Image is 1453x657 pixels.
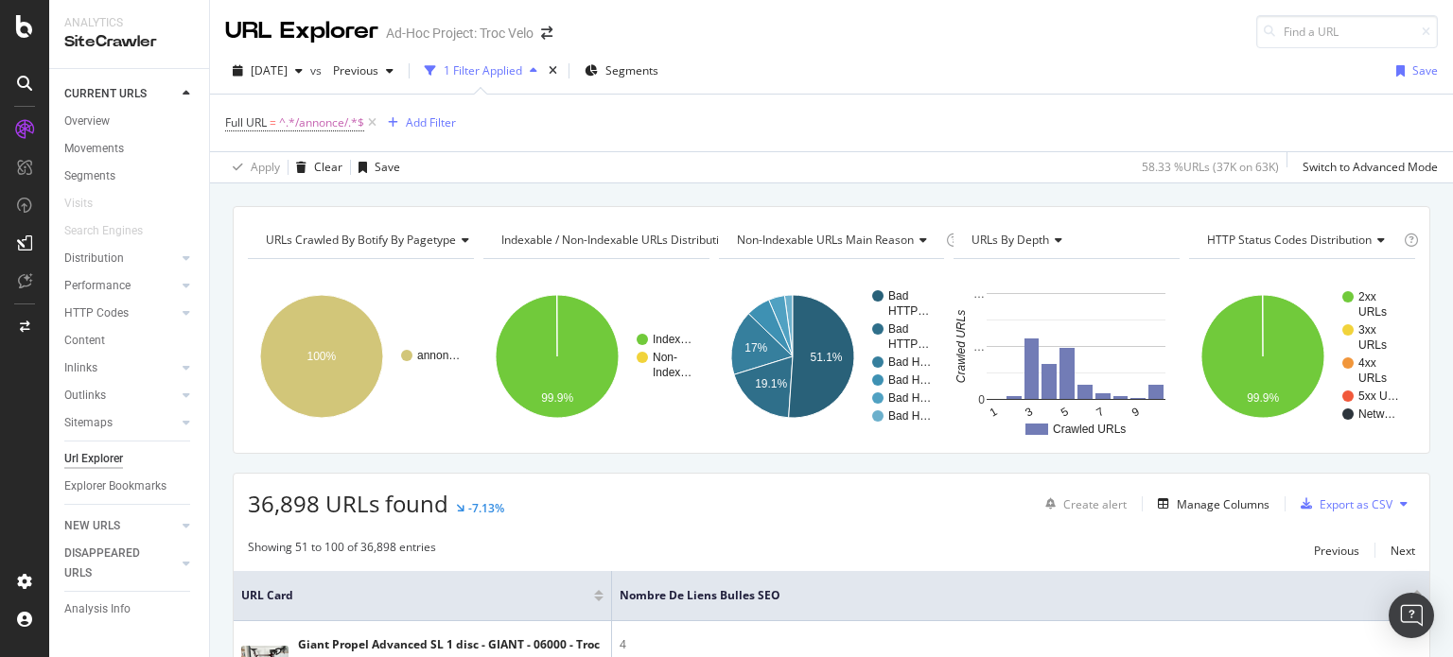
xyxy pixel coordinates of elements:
text: HTTP… [888,337,929,351]
a: Segments [64,166,196,186]
div: arrow-right-arrow-left [541,26,552,40]
div: Showing 51 to 100 of 36,898 entries [248,539,436,562]
div: Sitemaps [64,413,113,433]
text: HTTP… [888,304,929,318]
button: Clear [289,152,342,182]
button: Next [1391,539,1415,562]
div: Apply [251,159,280,175]
text: 17% [744,341,767,354]
div: Distribution [64,249,124,268]
text: URLs [1358,305,1387,319]
text: 0 [979,393,986,406]
text: Crawled URLs [1053,423,1126,436]
span: Non-Indexable URLs Main Reason [737,232,914,248]
div: 4 [620,636,1422,653]
button: Manage Columns [1150,493,1269,515]
text: Non- [653,351,677,364]
div: Ad-Hoc Project: Troc Velo [386,24,534,43]
text: 5xx U… [1358,389,1399,403]
button: Apply [225,152,280,182]
div: Overview [64,112,110,131]
a: HTTP Codes [64,303,177,323]
text: Bad H… [888,373,931,387]
div: Content [64,331,105,351]
text: Bad H… [888,409,931,423]
div: Inlinks [64,358,97,378]
div: Save [375,159,400,175]
div: Switch to Advanced Mode [1303,159,1438,175]
span: ^.*/annonce/.*$ [279,110,364,136]
button: Add Filter [380,112,456,134]
text: 1 [988,405,1000,420]
button: 1 Filter Applied [417,56,545,86]
a: Performance [64,276,177,296]
text: annon… [417,349,460,362]
a: Sitemaps [64,413,177,433]
text: Index… [653,333,691,346]
text: Netw… [1358,407,1395,421]
text: 5 [1059,405,1071,420]
a: Distribution [64,249,177,268]
svg: A chart. [954,274,1177,439]
text: Bad H… [888,391,931,405]
button: Create alert [1038,489,1127,519]
text: Crawled URLs [955,310,969,383]
a: CURRENT URLS [64,84,177,104]
div: SiteCrawler [64,31,194,53]
a: Analysis Info [64,599,196,619]
span: Segments [605,62,658,78]
text: Bad H… [888,355,931,369]
div: Performance [64,276,131,296]
div: Export as CSV [1320,496,1392,512]
div: times [545,61,561,80]
text: 7 [1094,405,1107,420]
div: Analytics [64,15,194,31]
div: Save [1412,62,1438,78]
div: Clear [314,159,342,175]
a: Outlinks [64,386,177,406]
svg: A chart. [483,274,707,439]
button: Save [1389,56,1438,86]
a: Overview [64,112,196,131]
div: Url Explorer [64,449,123,469]
text: 3 [1024,405,1036,420]
button: Switch to Advanced Mode [1295,152,1438,182]
text: 2xx [1358,290,1376,303]
div: Visits [64,194,93,214]
span: = [270,114,276,130]
button: [DATE] [225,56,310,86]
svg: A chart. [1189,274,1412,439]
h4: URLs Crawled By Botify By pagetype [262,225,484,255]
a: Url Explorer [64,449,196,469]
div: Previous [1314,543,1359,559]
text: Index… [653,366,691,379]
text: URLs [1358,372,1387,385]
h4: URLs by Depth [968,225,1163,255]
a: NEW URLS [64,516,177,536]
text: URLs [1358,338,1387,352]
button: Previous [1314,539,1359,562]
span: 36,898 URLs found [248,488,448,519]
div: Outlinks [64,386,106,406]
div: 1 Filter Applied [444,62,522,78]
span: URL Card [241,587,589,604]
text: Bad [888,322,908,336]
div: CURRENT URLS [64,84,147,104]
div: Next [1391,543,1415,559]
div: Create alert [1063,496,1127,512]
text: 51.1% [810,351,842,364]
div: URL Explorer [225,15,378,47]
text: … [973,287,985,301]
span: Previous [325,62,378,78]
div: A chart. [248,274,471,439]
text: 9 [1129,405,1142,420]
h4: Non-Indexable URLs Main Reason [733,225,942,255]
input: Find a URL [1256,15,1438,48]
text: 19.1% [755,377,787,390]
text: 99.9% [1247,391,1279,405]
div: -7.13% [468,500,504,516]
div: 58.33 % URLs ( 37K on 63K ) [1142,159,1279,175]
div: NEW URLS [64,516,120,536]
span: URLs Crawled By Botify By pagetype [266,232,456,248]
